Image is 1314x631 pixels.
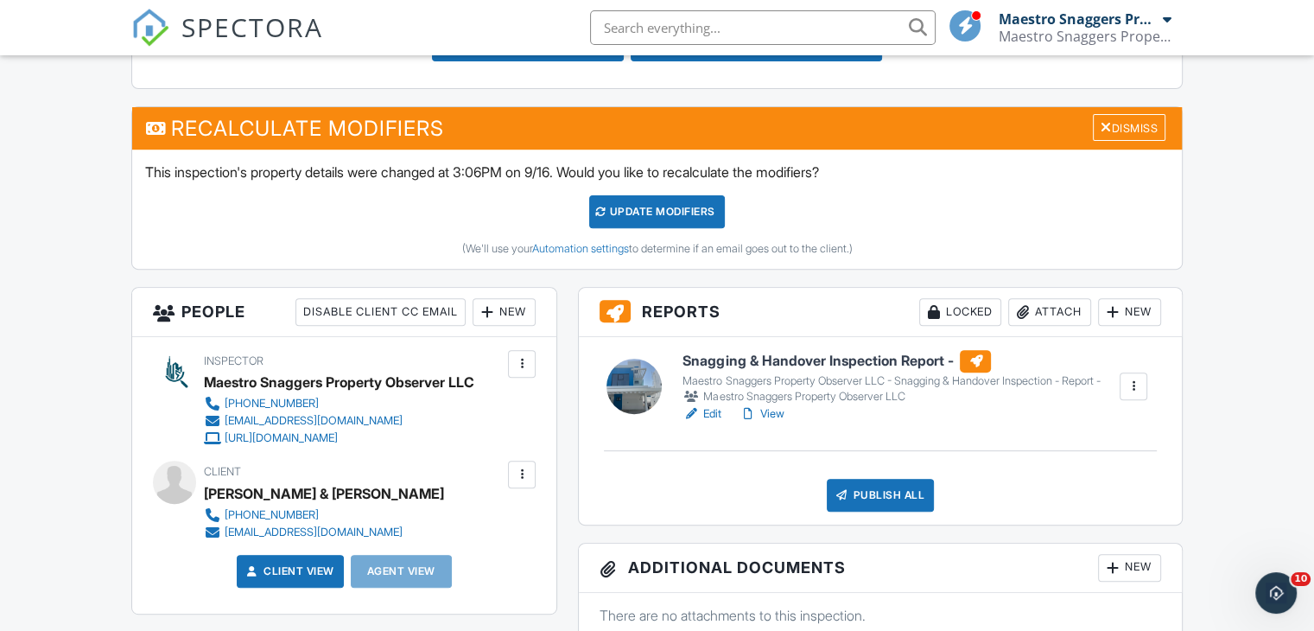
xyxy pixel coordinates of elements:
iframe: Intercom live chat [1255,572,1297,614]
span: 10 [1291,572,1311,586]
a: [PHONE_NUMBER] [204,395,460,412]
div: [EMAIL_ADDRESS][DOMAIN_NAME] [225,414,403,428]
h3: Additional Documents [579,544,1182,593]
div: [URL][DOMAIN_NAME] [225,431,338,445]
a: [EMAIL_ADDRESS][DOMAIN_NAME] [204,412,460,430]
div: Maestro Snaggers Property Observer LLC [999,10,1158,28]
div: Publish All [827,479,935,512]
div: [PERSON_NAME] & [PERSON_NAME] [204,481,444,507]
img: The Best Home Inspection Software - Spectora [131,9,169,47]
div: Maestro Snaggers Property Observer LLC [204,369,474,395]
a: [URL][DOMAIN_NAME] [204,430,460,447]
h3: Recalculate Modifiers [132,107,1182,150]
div: Attach [1008,298,1091,326]
div: [PHONE_NUMBER] [225,508,319,522]
span: Inspector [204,354,263,367]
a: [PHONE_NUMBER] [204,507,430,524]
span: SPECTORA [181,9,323,45]
input: Search everything... [590,10,936,45]
div: New [1098,298,1161,326]
a: Snagging & Handover Inspection Report - Maestro Snaggers Property Observer LLC - Snagging & Hando... [682,350,1100,405]
div: Maestro Snaggers Property Observer LLC [682,388,1100,405]
div: Dismiss [1093,114,1165,141]
h3: People [132,288,556,337]
div: [PHONE_NUMBER] [225,397,319,411]
a: SPECTORA [131,23,323,60]
span: Client [204,465,241,478]
div: (We'll use your to determine if an email goes out to the client.) [145,242,1169,256]
div: This inspection's property details were changed at 3:06PM on 9/16. Would you like to recalculate ... [132,150,1182,269]
a: Client View [243,563,334,580]
div: Locked [919,298,1001,326]
p: There are no attachments to this inspection. [600,606,1161,625]
h6: Snagging & Handover Inspection Report - [682,350,1100,373]
a: [EMAIL_ADDRESS][DOMAIN_NAME] [204,524,430,541]
div: New [1098,554,1161,582]
div: UPDATE Modifiers [589,195,725,228]
h3: Reports [579,288,1182,337]
div: [EMAIL_ADDRESS][DOMAIN_NAME] [225,526,403,539]
div: Maestro Snaggers Property Observer LLC - Snagging & Handover Inspection - Report - [682,374,1100,388]
div: Maestro Snaggers Property Observer [999,28,1171,45]
div: New [473,298,536,326]
a: Automation settings [531,242,628,255]
a: View [739,405,784,423]
a: Edit [682,405,721,423]
div: Disable Client CC Email [295,298,466,326]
